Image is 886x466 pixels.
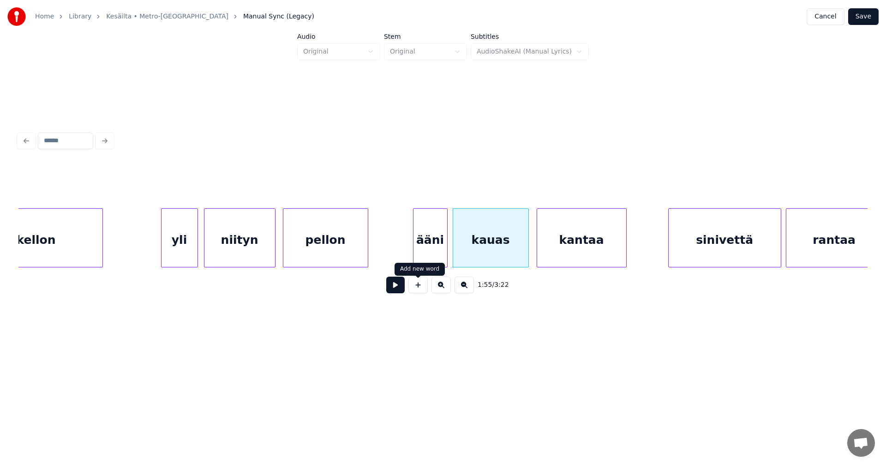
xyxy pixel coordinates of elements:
[847,429,875,457] div: Avoin keskustelu
[297,33,380,40] label: Audio
[478,280,492,290] span: 1:55
[471,33,589,40] label: Subtitles
[478,280,500,290] div: /
[243,12,314,21] span: Manual Sync (Legacy)
[35,12,54,21] a: Home
[384,33,467,40] label: Stem
[807,8,844,25] button: Cancel
[69,12,91,21] a: Library
[7,7,26,26] img: youka
[106,12,228,21] a: Kesäilta • Metro-[GEOGRAPHIC_DATA]
[400,266,439,273] div: Add new word
[35,12,314,21] nav: breadcrumb
[494,280,509,290] span: 3:22
[848,8,879,25] button: Save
